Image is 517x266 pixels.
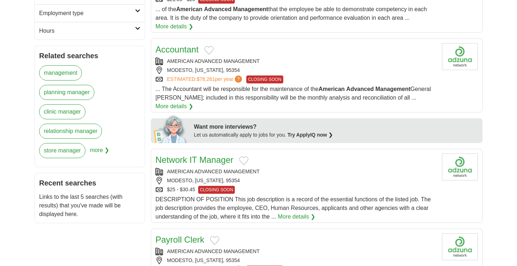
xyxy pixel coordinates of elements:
a: More details ❯ [155,22,193,31]
strong: Management [233,6,268,12]
a: ESTIMATED:$78,261per year? [167,75,243,83]
img: apply-iq-scientist.png [154,114,188,143]
a: Hours [35,22,145,40]
div: Let us automatically apply to jobs for you. [194,131,478,139]
h2: Hours [39,27,135,35]
strong: Management [376,86,411,92]
div: AMERICAN ADVANCED MANAGEMENT [155,248,436,255]
h2: Employment type [39,9,135,18]
span: DESCRIPTION OF POSITION This job description is a record of the essential functions of the listed... [155,196,431,220]
button: Add to favorite jobs [204,46,214,55]
a: relationship manager [39,124,102,139]
a: Employment type [35,4,145,22]
span: more ❯ [90,143,109,162]
img: Company logo [442,153,478,180]
div: MODESTO, [US_STATE], 95354 [155,66,436,74]
a: clinic manager [39,104,85,119]
a: store manager [39,143,85,158]
div: MODESTO, [US_STATE], 95354 [155,177,436,184]
p: Links to the last 5 searches (with results) that you've made will be displayed here. [39,193,140,219]
a: planning manager [39,85,94,100]
span: ? [235,75,242,83]
h2: Related searches [39,50,140,61]
strong: Advanced [346,86,374,92]
button: Add to favorite jobs [239,156,248,165]
a: Accountant [155,45,199,54]
a: management [39,65,82,81]
div: Want more interviews? [194,123,478,131]
div: $25 - $30.45 [155,186,436,194]
span: ... of the that the employee be able to demonstrate competency in each area. It is the duty of th... [155,6,427,21]
strong: Advanced [204,6,231,12]
a: Try ApplyIQ now ❯ [288,132,333,138]
a: Payroll Clerk [155,235,204,244]
h2: Recent searches [39,178,140,188]
span: $78,261 [197,76,215,82]
span: CLOSING SOON [198,186,235,194]
strong: American [176,6,202,12]
div: MODESTO, [US_STATE], 95354 [155,257,436,264]
button: Add to favorite jobs [210,236,219,245]
a: Network IT Manager [155,155,233,165]
span: CLOSING SOON [246,75,283,83]
span: ... The Accountant will be responsible for the maintenance of the General [PERSON_NAME]; included... [155,86,431,101]
strong: American [318,86,345,92]
img: Company logo [442,43,478,70]
a: More details ❯ [155,102,193,111]
a: More details ❯ [278,212,316,221]
div: AMERICAN ADVANCED MANAGEMENT [155,168,436,175]
div: AMERICAN ADVANCED MANAGEMENT [155,58,436,65]
img: Company logo [442,233,478,260]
